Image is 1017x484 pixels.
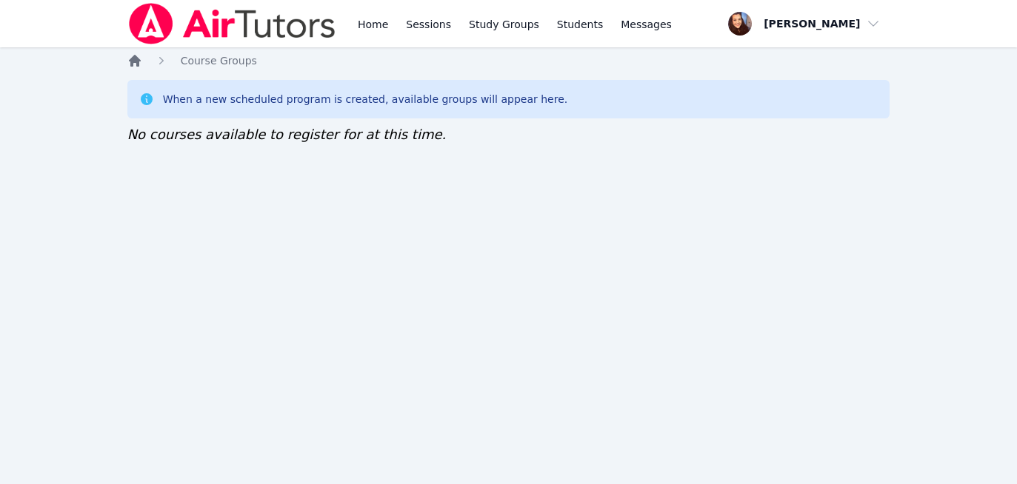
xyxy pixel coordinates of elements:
span: No courses available to register for at this time. [127,127,447,142]
img: Air Tutors [127,3,337,44]
span: Course Groups [181,55,257,67]
a: Course Groups [181,53,257,68]
nav: Breadcrumb [127,53,890,68]
span: Messages [621,17,672,32]
div: When a new scheduled program is created, available groups will appear here. [163,92,568,107]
